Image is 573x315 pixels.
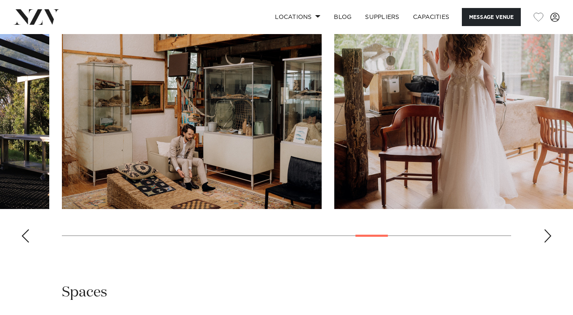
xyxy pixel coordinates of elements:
[62,19,322,209] swiper-slide: 16 / 23
[462,8,521,26] button: Message Venue
[406,8,456,26] a: Capacities
[358,8,406,26] a: SUPPLIERS
[62,283,107,302] h2: Spaces
[13,9,59,24] img: nzv-logo.png
[268,8,327,26] a: Locations
[327,8,358,26] a: BLOG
